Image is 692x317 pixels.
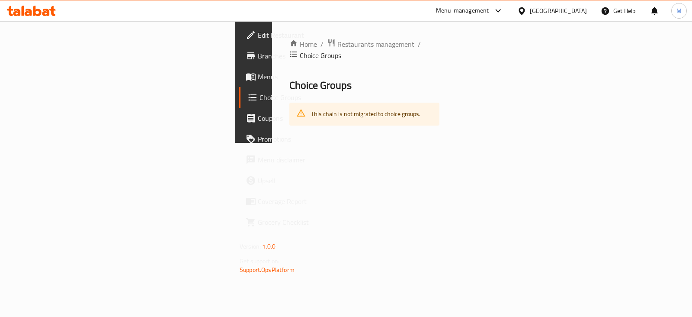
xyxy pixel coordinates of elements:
[239,129,351,149] a: Promotions
[239,212,351,233] a: Grocery Checklist
[676,6,682,16] span: M
[418,39,421,49] li: /
[239,191,351,212] a: Coverage Report
[258,71,344,82] span: Menus
[258,175,344,186] span: Upsell
[240,256,279,267] span: Get support on:
[530,6,587,16] div: [GEOGRAPHIC_DATA]
[258,155,344,165] span: Menu disclaimer
[289,39,439,61] nav: breadcrumb
[262,241,276,252] span: 1.0.0
[239,87,351,108] a: Choice Groups
[327,39,414,50] a: Restaurants management
[239,45,351,66] a: Branches
[258,51,344,61] span: Branches
[436,6,489,16] div: Menu-management
[259,92,344,103] span: Choice Groups
[240,241,261,252] span: Version:
[239,108,351,129] a: Coupons
[258,113,344,123] span: Coupons
[311,105,420,123] div: This chain is not migrated to choice groups.
[258,134,344,144] span: Promotions
[240,264,295,275] a: Support.OpsPlatform
[239,170,351,191] a: Upsell
[258,217,344,227] span: Grocery Checklist
[239,66,351,87] a: Menus
[239,149,351,170] a: Menu disclaimer
[258,196,344,207] span: Coverage Report
[337,39,414,49] span: Restaurants management
[239,25,351,45] a: Edit Restaurant
[258,30,344,40] span: Edit Restaurant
